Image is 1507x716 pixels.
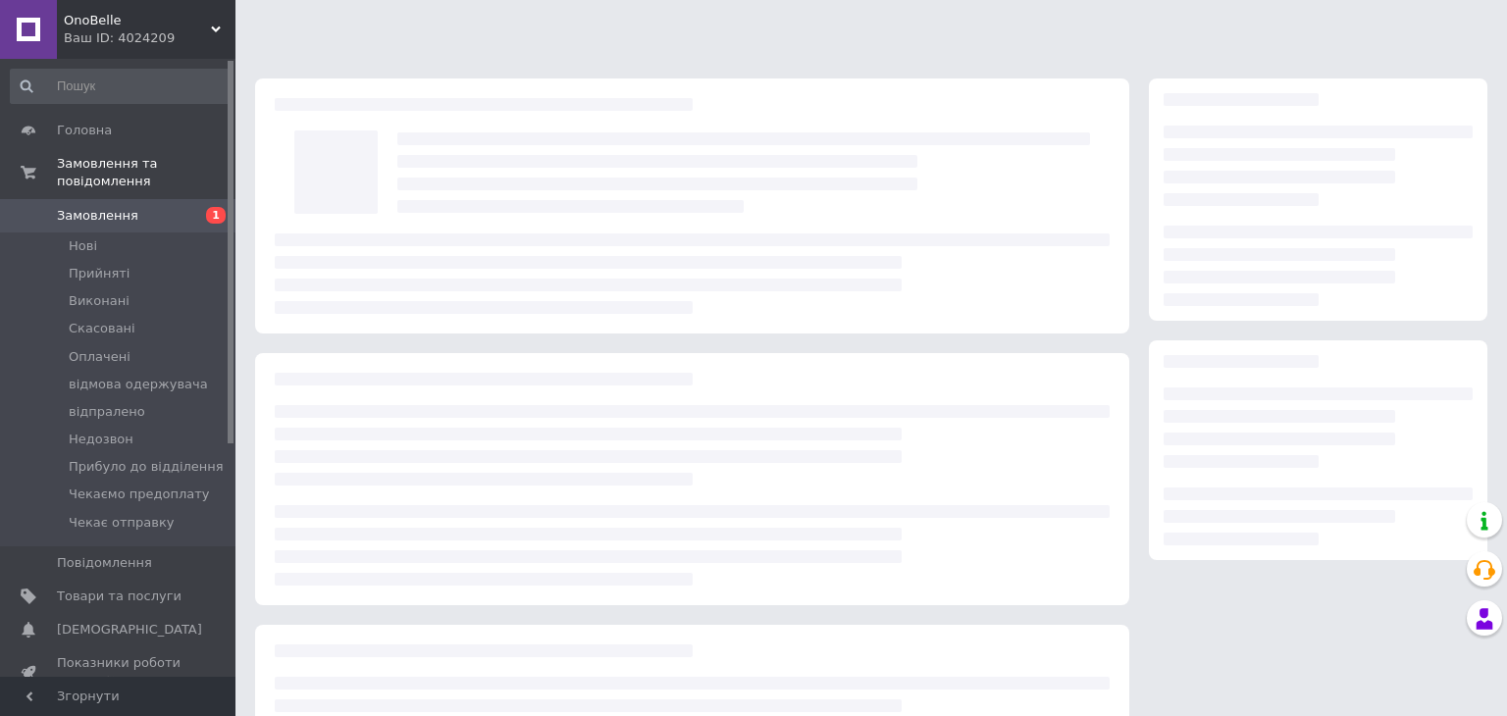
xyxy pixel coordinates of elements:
[69,431,133,448] span: Недозвон
[10,69,232,104] input: Пошук
[57,621,202,639] span: [DEMOGRAPHIC_DATA]
[69,486,210,503] span: Чекаємо предоплату
[206,207,226,224] span: 1
[57,588,182,605] span: Товари та послуги
[69,320,135,337] span: Скасовані
[57,122,112,139] span: Головна
[69,403,145,421] span: відпралено
[64,29,235,47] div: Ваш ID: 4024209
[69,514,174,532] span: Чекає отправку
[57,207,138,225] span: Замовлення
[64,12,211,29] span: OnoBelle
[57,155,235,190] span: Замовлення та повідомлення
[69,237,97,255] span: Нові
[69,348,130,366] span: Оплачені
[69,265,130,282] span: Прийняті
[69,376,208,393] span: відмова одержувача
[69,458,224,476] span: Прибуло до відділення
[57,554,152,572] span: Повідомлення
[69,292,130,310] span: Виконані
[57,654,182,690] span: Показники роботи компанії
